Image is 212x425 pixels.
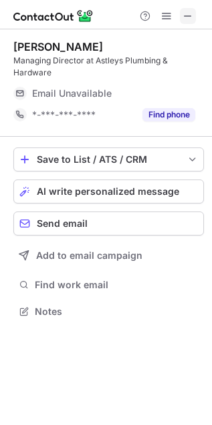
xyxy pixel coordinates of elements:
[37,154,181,165] div: Save to List / ATS / CRM
[13,55,204,79] div: Managing Director at Astleys Plumbing & Hardware
[13,179,204,203] button: AI write personalized message
[142,108,195,121] button: Reveal Button
[13,302,204,321] button: Notes
[32,87,112,99] span: Email Unavailable
[37,186,179,197] span: AI write personalized message
[13,147,204,171] button: save-profile-one-click
[35,279,199,291] span: Find work email
[37,218,88,229] span: Send email
[13,211,204,236] button: Send email
[36,250,142,261] span: Add to email campaign
[13,40,103,53] div: [PERSON_NAME]
[35,306,199,318] span: Notes
[13,8,94,24] img: ContactOut v5.3.10
[13,276,204,294] button: Find work email
[13,244,204,268] button: Add to email campaign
